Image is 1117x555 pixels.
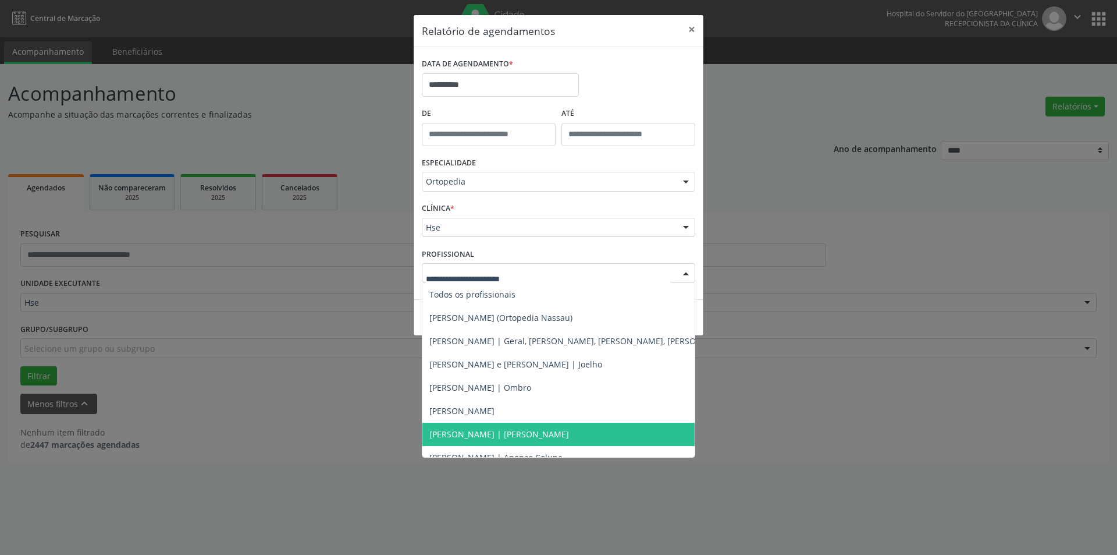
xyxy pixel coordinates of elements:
label: CLÍNICA [422,200,454,218]
span: [PERSON_NAME] | Ombro [429,382,531,393]
span: [PERSON_NAME] | [PERSON_NAME] [429,429,569,440]
h5: Relatório de agendamentos [422,23,555,38]
label: De [422,105,556,123]
span: [PERSON_NAME] | Geral, [PERSON_NAME], [PERSON_NAME], [PERSON_NAME] e [PERSON_NAME] [429,335,807,347]
label: ESPECIALIDADE [422,154,476,172]
label: PROFISSIONAL [422,245,474,263]
span: [PERSON_NAME] [429,405,495,416]
span: Todos os profissionais [429,289,515,300]
span: [PERSON_NAME] | Apenas Coluna [429,452,563,463]
span: [PERSON_NAME] (Ortopedia Nassau) [429,312,572,323]
span: Ortopedia [426,176,671,188]
span: [PERSON_NAME] e [PERSON_NAME] | Joelho [429,359,602,370]
button: Close [680,15,703,44]
label: ATÉ [561,105,695,123]
label: DATA DE AGENDAMENTO [422,55,513,73]
span: Hse [426,222,671,234]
